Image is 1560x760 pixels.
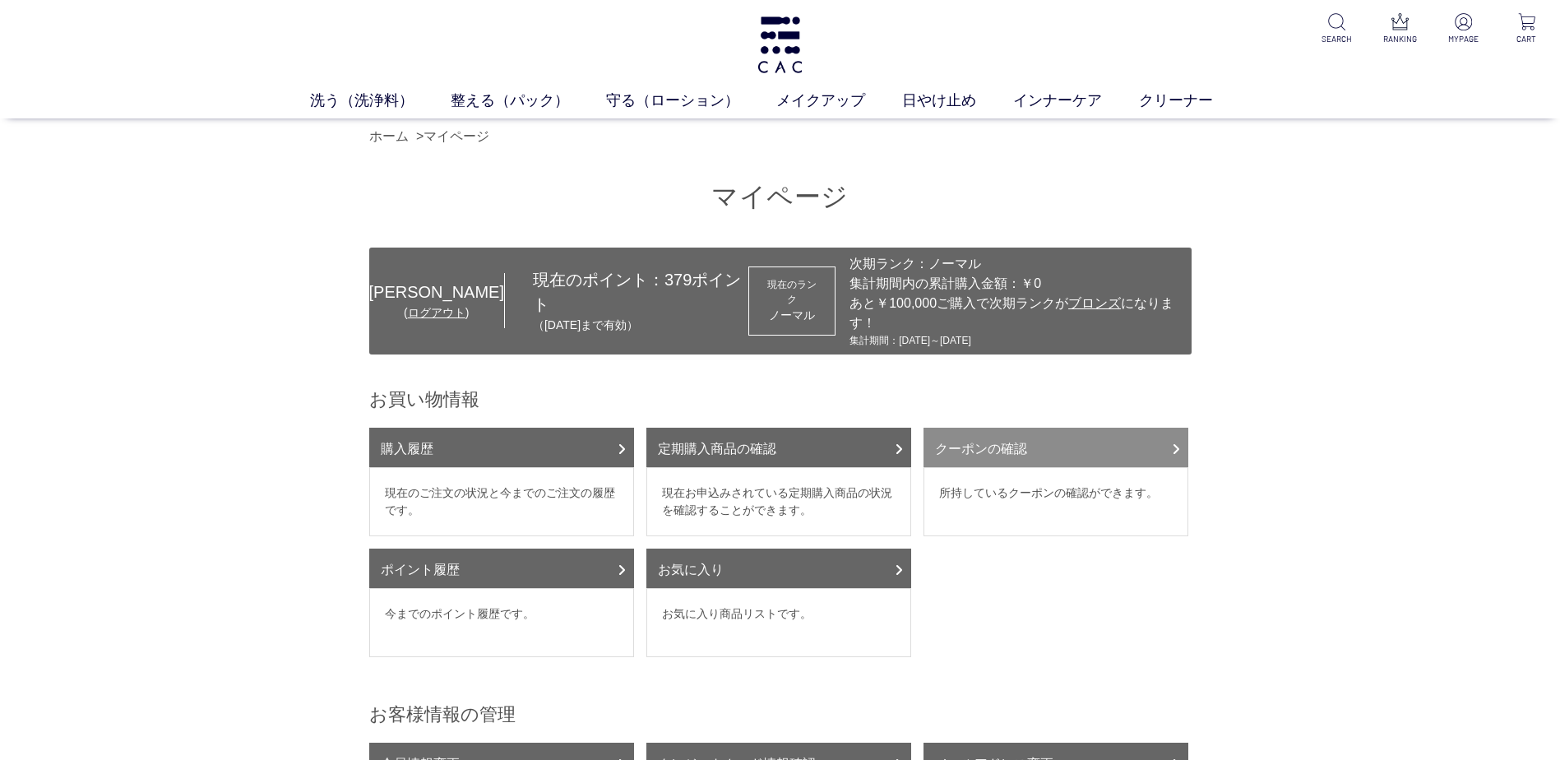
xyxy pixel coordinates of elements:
[1139,90,1250,112] a: クリーナー
[369,280,504,304] div: [PERSON_NAME]
[646,549,911,588] a: お気に入り
[849,333,1183,348] div: 集計期間：[DATE]～[DATE]
[369,549,634,588] a: ポイント履歴
[849,274,1183,294] div: 集計期間内の累計購入金額：￥0
[1068,296,1121,310] span: ブロンズ
[369,428,634,467] a: 購入履歴
[1443,13,1484,45] a: MYPAGE
[369,467,634,536] dd: 現在のご注文の状況と今までのご注文の履歴です。
[1013,90,1139,112] a: インナーケア
[1380,13,1420,45] a: RANKING
[776,90,902,112] a: メイクアップ
[310,90,451,112] a: 洗う（洗浄料）
[1317,13,1357,45] a: SEARCH
[369,179,1192,215] h1: マイページ
[606,90,776,112] a: 守る（ローション）
[408,306,465,319] a: ログアウト
[1443,33,1484,45] p: MYPAGE
[505,267,748,334] div: 現在のポイント： ポイント
[902,90,1013,112] a: 日やけ止め
[849,254,1183,274] div: 次期ランク：ノーマル
[1380,33,1420,45] p: RANKING
[646,588,911,657] dd: お気に入り商品リストです。
[646,467,911,536] dd: 現在お申込みされている定期購入商品の状況を確認することができます。
[369,304,504,322] div: ( )
[416,127,493,146] li: >
[451,90,606,112] a: 整える（パック）
[664,271,692,289] span: 379
[924,467,1188,536] dd: 所持しているクーポンの確認ができます。
[369,387,1192,411] h2: お買い物情報
[755,16,805,73] img: logo
[764,307,821,324] div: ノーマル
[369,588,634,657] dd: 今までのポイント履歴です。
[424,129,489,143] a: マイページ
[1317,33,1357,45] p: SEARCH
[764,277,821,307] dt: 現在のランク
[533,317,748,334] p: （[DATE]まで有効）
[1507,13,1547,45] a: CART
[646,428,911,467] a: 定期購入商品の確認
[369,129,409,143] a: ホーム
[1507,33,1547,45] p: CART
[924,428,1188,467] a: クーポンの確認
[369,702,1192,726] h2: お客様情報の管理
[849,294,1183,333] div: あと￥100,000ご購入で次期ランクが になります！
